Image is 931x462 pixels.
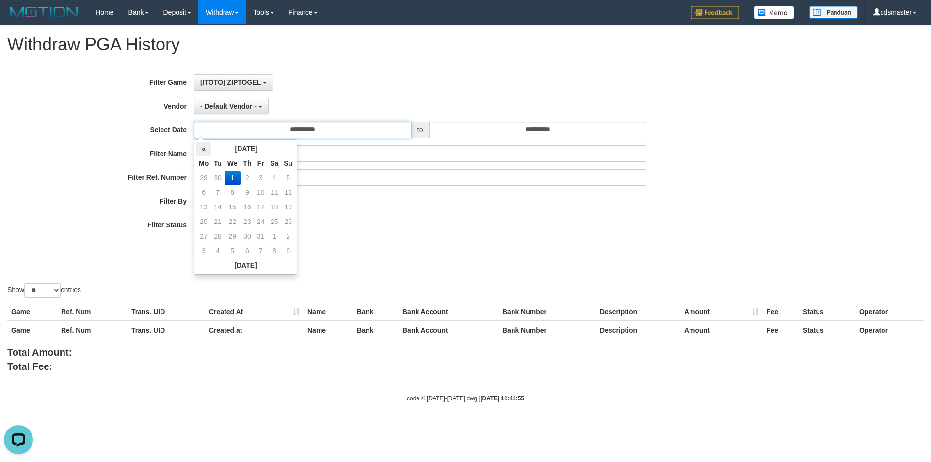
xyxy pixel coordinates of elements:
[411,122,430,138] span: to
[241,243,255,258] td: 6
[7,303,57,321] th: Game
[225,214,241,229] td: 22
[281,229,295,243] td: 2
[809,6,858,19] img: panduan.png
[304,303,353,321] th: Name
[194,98,269,114] button: - Default Vendor -
[196,171,211,185] td: 29
[267,185,281,200] td: 11
[200,79,261,86] span: [ITOTO] ZIPTOGEL
[267,214,281,229] td: 25
[799,303,855,321] th: Status
[254,156,267,171] th: Fr
[399,303,498,321] th: Bank Account
[267,243,281,258] td: 8
[254,214,267,229] td: 24
[304,321,353,339] th: Name
[596,303,680,321] th: Description
[241,200,255,214] td: 16
[7,283,81,298] label: Show entries
[281,156,295,171] th: Su
[241,185,255,200] td: 9
[57,321,128,339] th: Ref. Num
[196,142,211,156] th: «
[407,395,524,402] small: code © [DATE]-[DATE] dwg |
[267,171,281,185] td: 4
[211,200,225,214] td: 14
[225,229,241,243] td: 29
[254,243,267,258] td: 7
[211,214,225,229] td: 21
[353,303,399,321] th: Bank
[267,229,281,243] td: 1
[241,229,255,243] td: 30
[196,185,211,200] td: 6
[241,171,255,185] td: 2
[196,229,211,243] td: 27
[7,321,57,339] th: Game
[281,185,295,200] td: 12
[4,4,33,33] button: Open LiveChat chat widget
[205,303,304,321] th: Created At
[24,283,61,298] select: Showentries
[254,200,267,214] td: 17
[225,200,241,214] td: 15
[225,156,241,171] th: We
[211,156,225,171] th: Tu
[498,303,596,321] th: Bank Number
[281,214,295,229] td: 26
[799,321,855,339] th: Status
[7,361,52,372] b: Total Fee:
[399,321,498,339] th: Bank Account
[241,156,255,171] th: Th
[763,303,799,321] th: Fee
[498,321,596,339] th: Bank Number
[691,6,739,19] img: Feedback.jpg
[211,229,225,243] td: 28
[196,258,295,272] th: [DATE]
[196,200,211,214] td: 13
[855,321,924,339] th: Operator
[254,185,267,200] td: 10
[200,102,257,110] span: - Default Vendor -
[281,171,295,185] td: 5
[211,142,281,156] th: [DATE]
[196,156,211,171] th: Mo
[7,347,72,358] b: Total Amount:
[57,303,128,321] th: Ref. Num
[128,303,205,321] th: Trans. UID
[254,229,267,243] td: 31
[196,243,211,258] td: 3
[241,214,255,229] td: 23
[128,321,205,339] th: Trans. UID
[194,74,273,91] button: [ITOTO] ZIPTOGEL
[205,321,304,339] th: Created at
[281,243,295,258] td: 9
[754,6,795,19] img: Button%20Memo.svg
[267,156,281,171] th: Sa
[281,200,295,214] td: 19
[211,171,225,185] td: 30
[680,321,763,339] th: Amount
[763,321,799,339] th: Fee
[855,303,924,321] th: Operator
[353,321,399,339] th: Bank
[254,171,267,185] td: 3
[7,5,81,19] img: MOTION_logo.png
[225,171,241,185] td: 1
[225,243,241,258] td: 5
[7,35,924,54] h1: Withdraw PGA History
[211,185,225,200] td: 7
[267,200,281,214] td: 18
[680,303,763,321] th: Amount
[211,243,225,258] td: 4
[196,214,211,229] td: 20
[596,321,680,339] th: Description
[225,185,241,200] td: 8
[481,395,524,402] strong: [DATE] 11:41:55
